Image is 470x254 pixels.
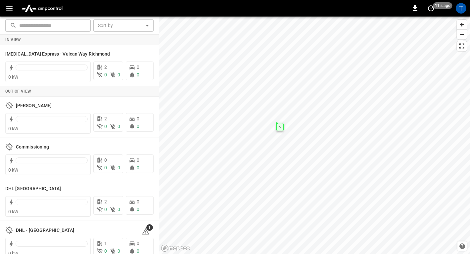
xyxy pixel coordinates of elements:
span: 0 [137,72,139,77]
h6: DHL Montreal [5,185,61,192]
strong: In View [5,37,21,42]
span: 2 [104,64,107,70]
span: 0 [104,165,107,170]
span: 0 kW [8,74,19,80]
span: 0 [137,248,139,254]
strong: Out of View [5,89,31,94]
span: 0 [117,72,120,77]
h6: DHL - Montreal DC [16,227,74,234]
span: 2 [104,116,107,121]
span: 0 [137,165,139,170]
div: Map marker [276,123,284,131]
span: 0 [117,165,120,170]
span: 0 [117,248,120,254]
button: Zoom out [457,29,467,39]
img: ampcontrol.io logo [19,2,65,15]
span: 0 kW [8,209,19,214]
span: 0 [117,207,120,212]
span: Zoom out [457,30,467,39]
span: 0 [137,241,139,246]
span: 0 [104,157,107,163]
button: set refresh interval [426,3,436,14]
a: Mapbox homepage [161,244,190,252]
span: 0 [104,248,107,254]
span: 2 [104,199,107,204]
button: Zoom in [457,20,467,29]
h6: Charbonneau [16,102,52,109]
span: 1 [104,241,107,246]
span: 0 [137,64,139,70]
canvas: Map [159,17,470,254]
div: profile-icon [456,3,466,14]
span: 0 [137,157,139,163]
h6: Commissioning [16,144,49,151]
span: 0 kW [8,167,19,173]
h6: Mili Express - Vulcan Way Richmond [5,51,110,58]
span: 0 [137,199,139,204]
span: 1 [146,224,153,231]
span: 0 [117,124,120,129]
span: 0 [104,124,107,129]
span: 0 kW [8,126,19,131]
span: 11 s ago [433,2,452,9]
span: 0 [104,72,107,77]
span: 0 [137,207,139,212]
span: 0 [104,207,107,212]
span: 0 [137,124,139,129]
span: 0 [137,116,139,121]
